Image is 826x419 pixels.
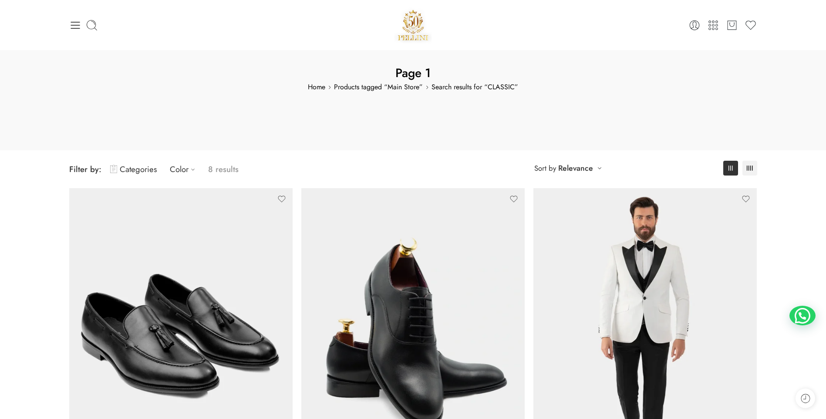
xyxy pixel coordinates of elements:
span: Search results for “CLASSIC” [69,81,757,93]
a: Cart [726,19,738,31]
a: Relevance [558,162,593,174]
a: Home [308,81,325,93]
a: Categories [110,159,157,179]
span: Filter by: [69,163,101,175]
img: Pellini [394,7,432,44]
a: Products tagged “Main Store” [334,81,423,93]
a: Wishlist [745,19,757,31]
a: Color [170,159,199,179]
a: Pellini - [394,7,432,44]
span: Sort by [534,161,556,176]
a: Login / Register [688,19,701,31]
h1: Page 1 [69,64,757,81]
p: 8 results [208,159,239,179]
